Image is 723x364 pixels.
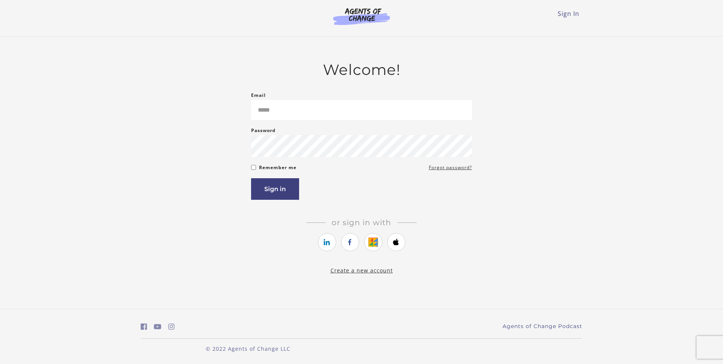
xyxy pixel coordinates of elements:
[168,323,175,330] i: https://www.instagram.com/agentsofchangeprep/ (Open in a new window)
[325,8,398,25] img: Agents of Change Logo
[503,322,582,330] a: Agents of Change Podcast
[259,163,296,172] label: Remember me
[168,321,175,332] a: https://www.instagram.com/agentsofchangeprep/ (Open in a new window)
[318,233,336,251] a: https://courses.thinkific.com/users/auth/linkedin?ss%5Breferral%5D=&ss%5Buser_return_to%5D=&ss%5B...
[154,321,161,332] a: https://www.youtube.com/c/AgentsofChangeTestPrepbyMeaganMitchell (Open in a new window)
[251,61,472,79] h2: Welcome!
[558,9,579,18] a: Sign In
[251,126,276,135] label: Password
[141,345,355,353] p: © 2022 Agents of Change LLC
[141,323,147,330] i: https://www.facebook.com/groups/aswbtestprep (Open in a new window)
[330,267,393,274] a: Create a new account
[326,218,397,227] span: Or sign in with
[141,321,147,332] a: https://www.facebook.com/groups/aswbtestprep (Open in a new window)
[387,233,405,251] a: https://courses.thinkific.com/users/auth/apple?ss%5Breferral%5D=&ss%5Buser_return_to%5D=&ss%5Bvis...
[341,233,359,251] a: https://courses.thinkific.com/users/auth/facebook?ss%5Breferral%5D=&ss%5Buser_return_to%5D=&ss%5B...
[251,91,266,100] label: Email
[251,178,299,200] button: Sign in
[429,163,472,172] a: Forgot password?
[364,233,382,251] a: https://courses.thinkific.com/users/auth/google?ss%5Breferral%5D=&ss%5Buser_return_to%5D=&ss%5Bvi...
[154,323,161,330] i: https://www.youtube.com/c/AgentsofChangeTestPrepbyMeaganMitchell (Open in a new window)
